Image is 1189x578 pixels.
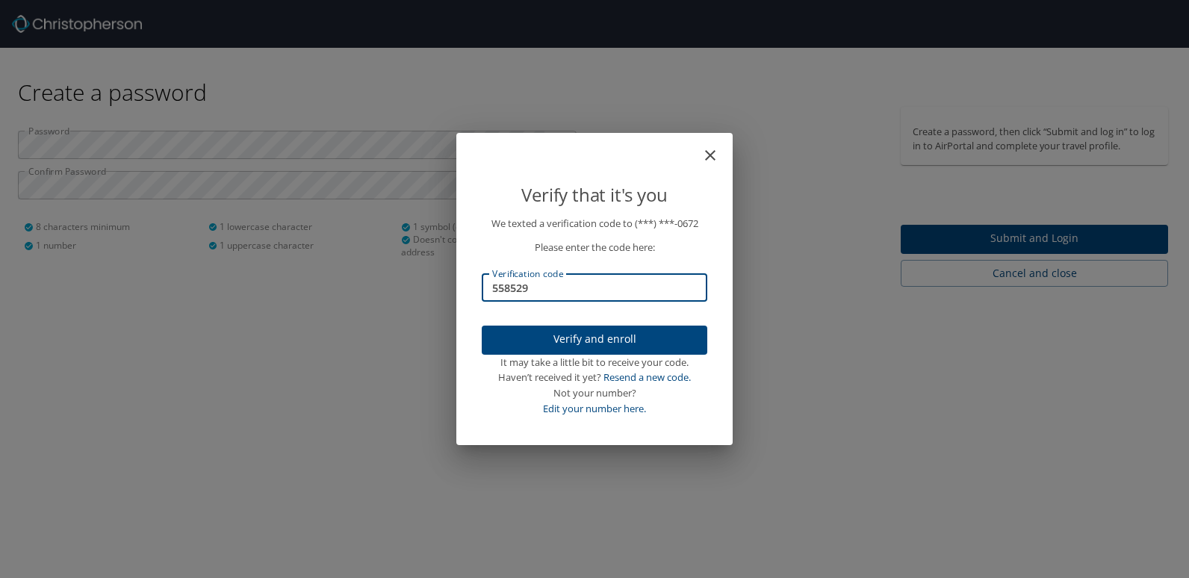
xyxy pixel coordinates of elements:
[482,370,707,385] div: Haven’t received it yet?
[543,402,646,415] a: Edit your number here.
[482,240,707,255] p: Please enter the code here:
[603,370,691,384] a: Resend a new code.
[482,181,707,209] p: Verify that it's you
[494,330,695,349] span: Verify and enroll
[482,326,707,355] button: Verify and enroll
[482,216,707,231] p: We texted a verification code to (***) ***- 0672
[482,355,707,370] div: It may take a little bit to receive your code.
[482,385,707,401] div: Not your number?
[709,139,727,157] button: close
